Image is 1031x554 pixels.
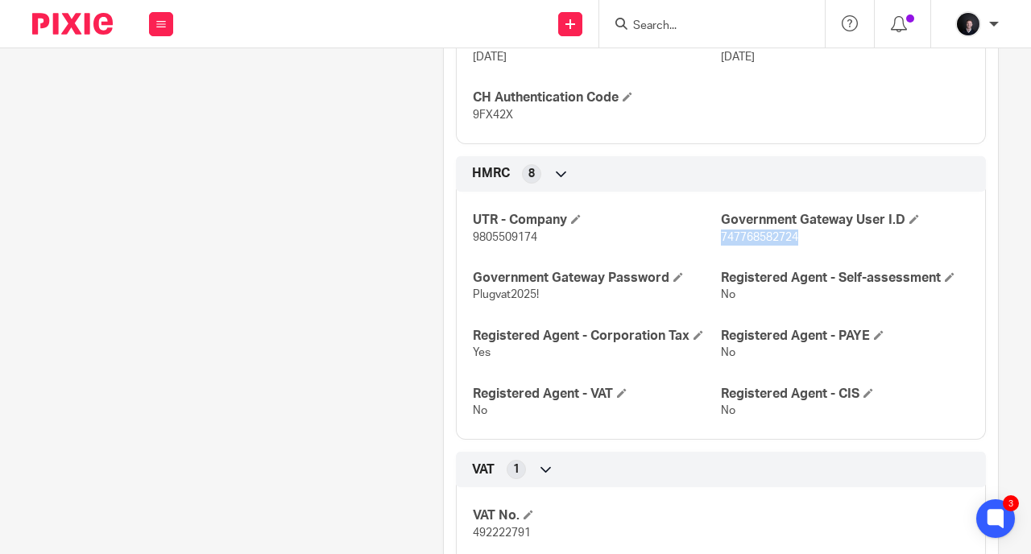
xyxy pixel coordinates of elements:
span: [DATE] [721,52,755,63]
span: No [473,405,487,416]
span: 492222791 [473,527,531,539]
span: Plugvat2025! [473,289,539,300]
h4: Government Gateway User I.D [721,212,969,229]
span: Yes [473,347,491,358]
h4: Registered Agent - Self-assessment [721,270,969,287]
h4: Registered Agent - VAT [473,386,721,403]
span: VAT [472,461,495,478]
img: Pixie [32,13,113,35]
h4: UTR - Company [473,212,721,229]
span: 8 [528,166,535,182]
span: [DATE] [473,52,507,63]
h4: CH Authentication Code [473,89,721,106]
span: 1 [513,461,520,478]
img: 455A2509.jpg [955,11,981,37]
h4: Registered Agent - PAYE [721,328,969,345]
h4: Government Gateway Password [473,270,721,287]
input: Search [631,19,776,34]
span: 9805509174 [473,232,537,243]
span: HMRC [472,165,510,182]
span: 747768582724 [721,232,798,243]
div: 3 [1003,495,1019,511]
h4: VAT No. [473,507,721,524]
span: No [721,289,735,300]
h4: Registered Agent - CIS [721,386,969,403]
span: 9FX42X [473,110,513,121]
span: No [721,347,735,358]
h4: Registered Agent - Corporation Tax [473,328,721,345]
span: No [721,405,735,416]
